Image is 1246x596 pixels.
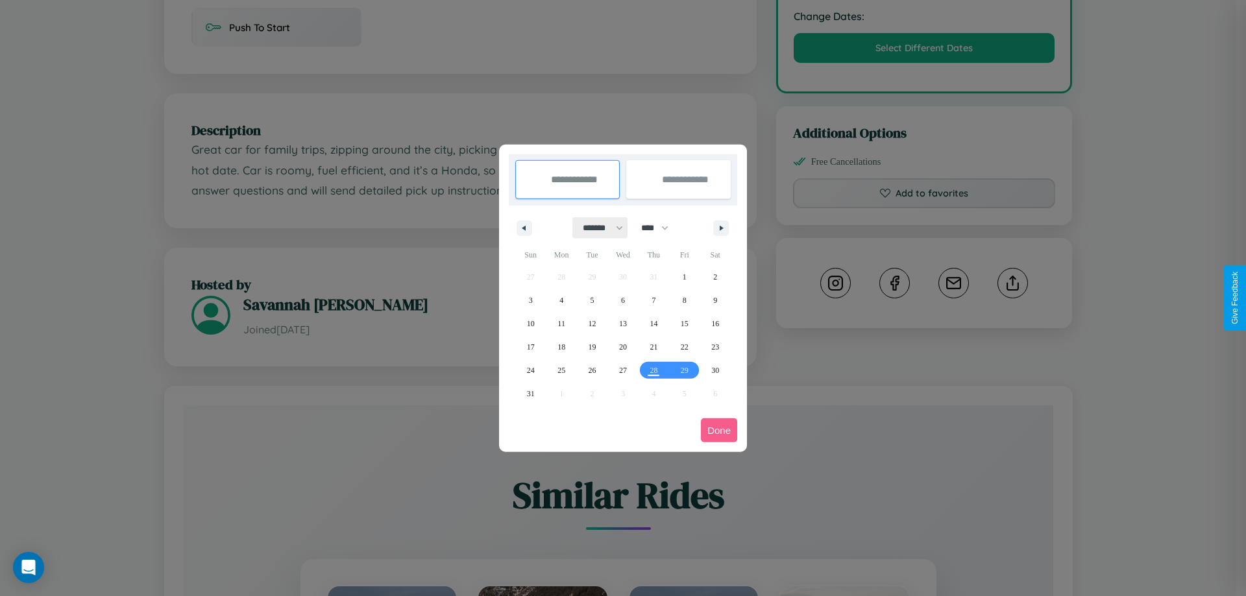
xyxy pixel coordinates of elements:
button: 20 [607,335,638,359]
span: 17 [527,335,535,359]
span: 16 [711,312,719,335]
span: 26 [589,359,596,382]
span: 5 [591,289,594,312]
button: 16 [700,312,731,335]
span: 21 [650,335,657,359]
span: Tue [577,244,607,265]
span: 28 [650,359,657,382]
span: 3 [529,289,533,312]
button: 25 [546,359,576,382]
span: 27 [619,359,627,382]
button: 28 [639,359,669,382]
button: 9 [700,289,731,312]
button: 3 [515,289,546,312]
span: 10 [527,312,535,335]
button: 22 [669,335,700,359]
button: 17 [515,335,546,359]
span: 6 [621,289,625,312]
button: 21 [639,335,669,359]
span: 30 [711,359,719,382]
span: Sun [515,244,546,265]
div: Open Intercom Messenger [13,552,44,583]
span: 15 [681,312,689,335]
span: Wed [607,244,638,265]
button: 7 [639,289,669,312]
button: 30 [700,359,731,382]
button: 4 [546,289,576,312]
div: Give Feedback [1230,272,1240,324]
button: 5 [577,289,607,312]
span: 24 [527,359,535,382]
span: 19 [589,335,596,359]
button: 2 [700,265,731,289]
button: Done [701,418,737,442]
button: 8 [669,289,700,312]
span: 12 [589,312,596,335]
span: 1 [683,265,687,289]
span: 29 [681,359,689,382]
span: 18 [557,335,565,359]
button: 12 [577,312,607,335]
button: 27 [607,359,638,382]
button: 1 [669,265,700,289]
button: 18 [546,335,576,359]
button: 26 [577,359,607,382]
span: 7 [652,289,655,312]
span: Mon [546,244,576,265]
span: 9 [713,289,717,312]
span: Thu [639,244,669,265]
button: 29 [669,359,700,382]
span: 4 [559,289,563,312]
button: 19 [577,335,607,359]
button: 23 [700,335,731,359]
span: Sat [700,244,731,265]
span: 14 [650,312,657,335]
button: 14 [639,312,669,335]
span: 20 [619,335,627,359]
span: Fri [669,244,700,265]
button: 11 [546,312,576,335]
span: 22 [681,335,689,359]
span: 8 [683,289,687,312]
button: 6 [607,289,638,312]
span: 31 [527,382,535,405]
button: 31 [515,382,546,405]
span: 23 [711,335,719,359]
span: 11 [557,312,565,335]
span: 2 [713,265,717,289]
button: 24 [515,359,546,382]
button: 10 [515,312,546,335]
button: 15 [669,312,700,335]
span: 25 [557,359,565,382]
span: 13 [619,312,627,335]
button: 13 [607,312,638,335]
